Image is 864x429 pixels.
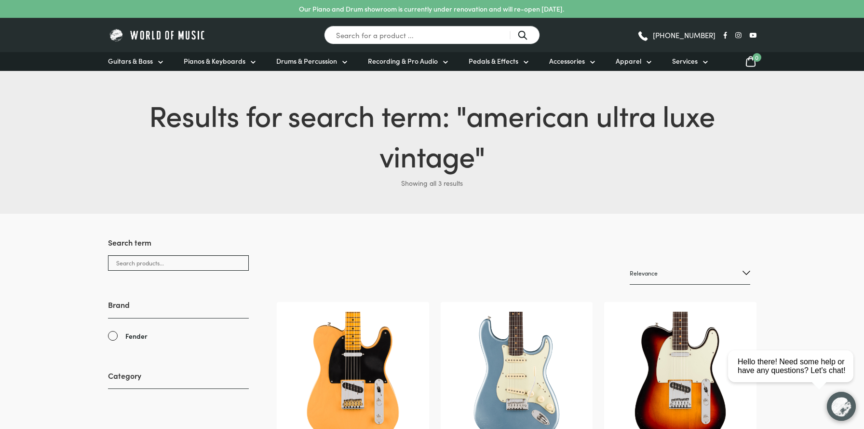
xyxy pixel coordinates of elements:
[108,299,249,318] h3: Brand
[108,237,249,255] h3: Search term
[616,56,641,66] span: Apparel
[672,56,698,66] span: Services
[108,255,249,271] input: Search products...
[108,299,249,341] div: Brand
[108,28,207,42] img: World of Music
[379,94,715,175] span: american ultra luxe vintage
[653,31,715,39] span: [PHONE_NUMBER]
[368,56,438,66] span: Recording & Pro Audio
[108,175,756,191] p: Showing all 3 results
[630,262,750,285] select: Shop order
[469,56,518,66] span: Pedals & Effects
[753,53,761,62] span: 0
[324,26,540,44] input: Search for a product ...
[125,331,148,342] span: Fender
[184,56,245,66] span: Pianos & Keyboards
[299,4,564,14] p: Our Piano and Drum showroom is currently under renovation and will re-open [DATE].
[549,56,585,66] span: Accessories
[276,56,337,66] span: Drums & Percussion
[108,94,756,175] h1: Results for search term: " "
[724,323,864,429] iframe: Chat with our support team
[108,331,249,342] a: Fender
[637,28,715,42] a: [PHONE_NUMBER]
[108,56,153,66] span: Guitars & Bass
[108,370,249,389] h3: Category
